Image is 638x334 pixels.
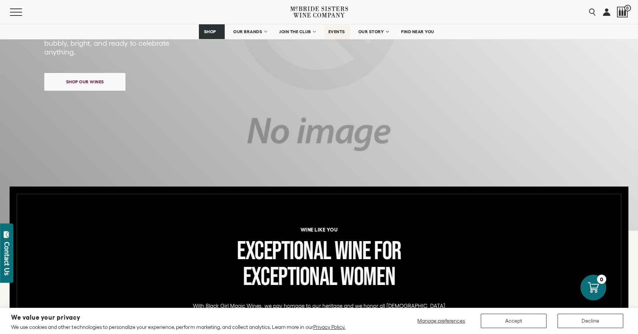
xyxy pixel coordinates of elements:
[313,324,345,330] a: Privacy Policy.
[417,318,465,324] span: Manage preferences
[324,24,350,39] a: EVENTS
[44,73,125,91] a: Shop our wines
[396,24,439,39] a: FIND NEAR YOU
[184,302,454,332] p: With Black Girl Magic Wines, we pay homage to our heritage and we honor all [DEMOGRAPHIC_DATA] wo...
[11,324,345,330] p: We use cookies and other technologies to personalize your experience, perform marketing, and coll...
[10,8,37,16] button: Mobile Menu Trigger
[279,29,311,34] span: JOIN THE CLUB
[597,275,606,284] div: 0
[401,29,434,34] span: FIND NEAR YOU
[354,24,393,39] a: OUR STORY
[11,314,345,321] h2: We value your privacy
[374,236,401,267] span: for
[233,29,262,34] span: OUR BRANDS
[358,29,384,34] span: OUR STORY
[199,24,225,39] a: SHOP
[334,236,370,267] span: Wine
[413,314,470,328] button: Manage preferences
[44,30,174,56] p: The Moscato you’ve been waiting for bubbly, bright, and ready to celebrate anything.
[481,314,546,328] button: Accept
[243,262,337,293] span: Exceptional
[53,74,117,89] span: Shop our wines
[38,227,600,232] h6: wine like you
[558,314,623,328] button: Decline
[275,24,320,39] a: JOIN THE CLUB
[204,29,216,34] span: SHOP
[228,24,271,39] a: OUR BRANDS
[237,236,331,267] span: Exceptional
[624,5,631,11] span: 0
[3,242,11,275] div: Contact Us
[341,262,395,293] span: Women
[328,29,345,34] span: EVENTS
